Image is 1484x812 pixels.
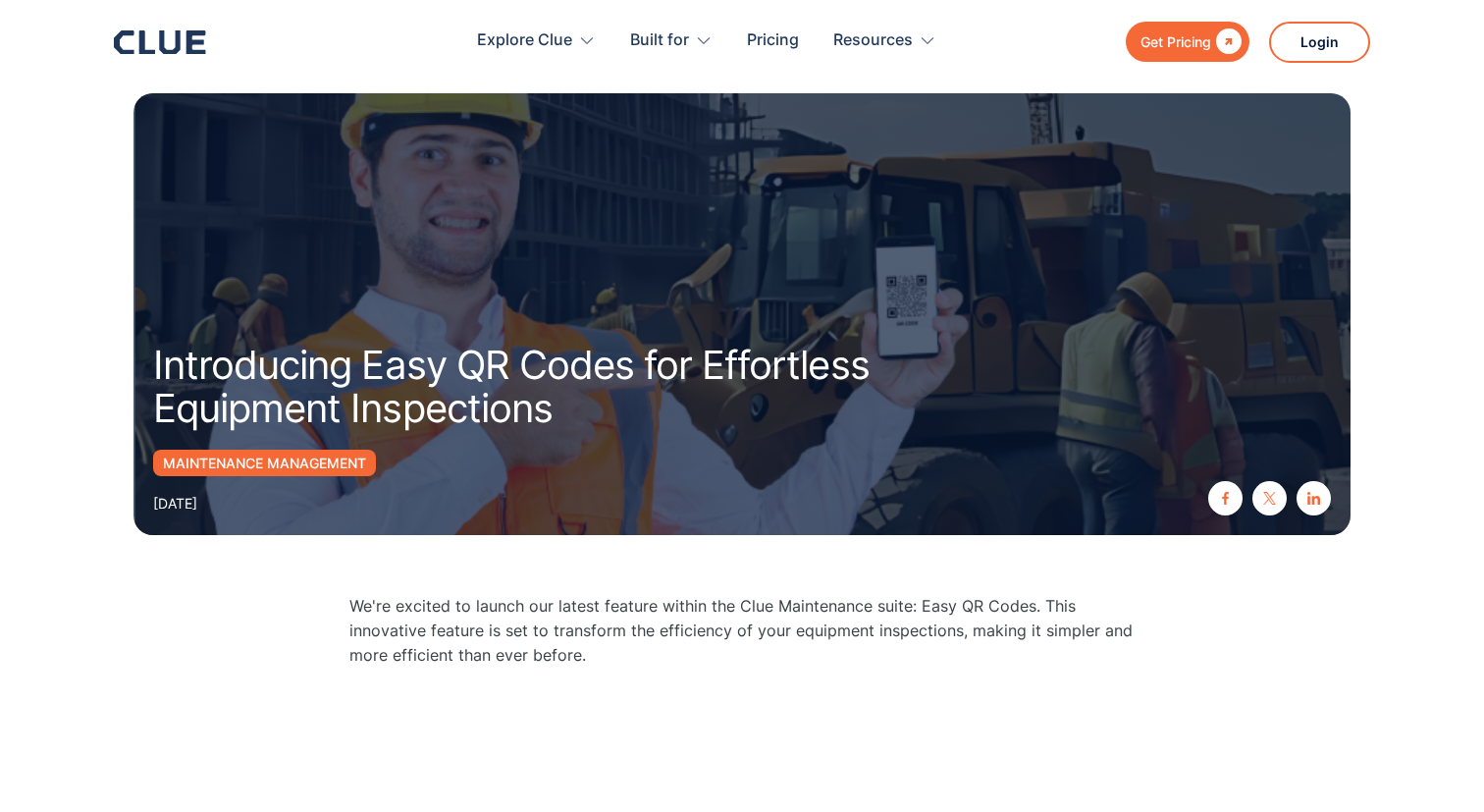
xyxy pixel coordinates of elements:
div: Built for [630,10,713,72]
div: Resources [833,10,913,72]
div:  [1211,29,1242,54]
p: ‍ [349,688,1135,713]
a: Maintenance Management [153,450,376,476]
h1: Introducing Easy QR Codes for Effortless Equipment Inspections [153,344,978,430]
img: facebook icon [1219,492,1232,505]
p: We're excited to launch our latest feature within the Clue Maintenance suite: Easy QR Codes. This... [349,594,1135,669]
img: linkedin icon [1307,492,1320,505]
div: Explore Clue [477,10,572,72]
div: Resources [833,10,936,72]
div: Built for [630,10,689,72]
div: [DATE] [153,491,197,515]
a: Get Pricing [1126,22,1249,62]
div: Explore Clue [477,10,596,72]
a: Login [1269,22,1370,63]
img: twitter X icon [1263,492,1276,505]
a: Pricing [747,10,799,72]
div: Get Pricing [1140,29,1211,54]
